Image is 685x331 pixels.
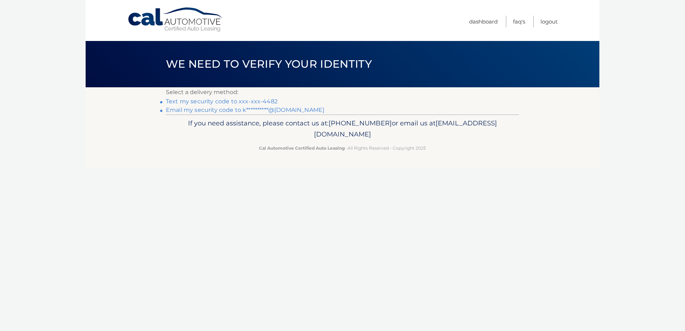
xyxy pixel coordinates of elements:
span: We need to verify your identity [166,57,372,71]
a: Dashboard [469,16,498,27]
p: Select a delivery method: [166,87,519,97]
a: FAQ's [513,16,525,27]
p: - All Rights Reserved - Copyright 2025 [171,144,514,152]
span: [PHONE_NUMBER] [329,119,392,127]
strong: Cal Automotive Certified Auto Leasing [259,145,345,151]
p: If you need assistance, please contact us at: or email us at [171,118,514,140]
a: Text my security code to xxx-xxx-4482 [166,98,278,105]
a: Cal Automotive [127,7,224,32]
a: Email my security code to k**********@[DOMAIN_NAME] [166,107,324,113]
a: Logout [541,16,558,27]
